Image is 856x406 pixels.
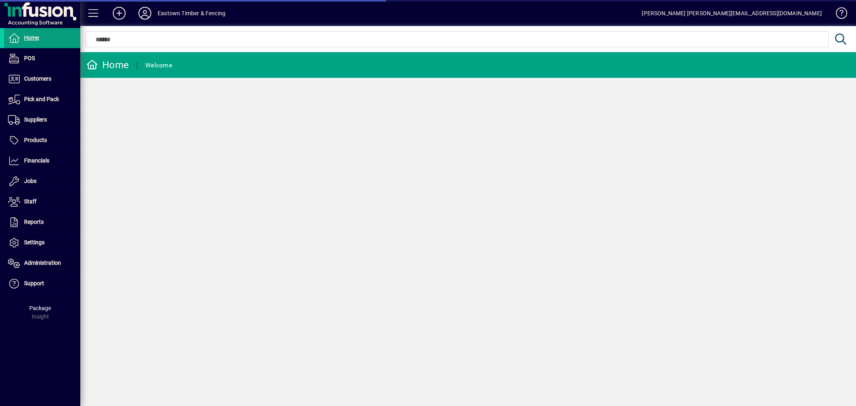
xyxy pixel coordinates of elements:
[24,137,47,143] span: Products
[4,151,80,171] a: Financials
[4,212,80,232] a: Reports
[132,6,158,20] button: Profile
[4,130,80,150] a: Products
[4,253,80,273] a: Administration
[4,89,80,110] a: Pick and Pack
[642,7,822,20] div: [PERSON_NAME] [PERSON_NAME][EMAIL_ADDRESS][DOMAIN_NAME]
[830,2,846,28] a: Knowledge Base
[24,96,59,102] span: Pick and Pack
[4,69,80,89] a: Customers
[158,7,226,20] div: Eastown Timber & Fencing
[4,233,80,253] a: Settings
[4,49,80,69] a: POS
[24,75,51,82] span: Customers
[24,239,45,246] span: Settings
[24,35,39,41] span: Home
[24,219,44,225] span: Reports
[24,260,61,266] span: Administration
[4,171,80,191] a: Jobs
[4,110,80,130] a: Suppliers
[24,116,47,123] span: Suppliers
[24,55,35,61] span: POS
[86,59,129,71] div: Home
[24,157,49,164] span: Financials
[29,305,51,311] span: Package
[145,59,172,72] div: Welcome
[24,280,44,286] span: Support
[106,6,132,20] button: Add
[4,274,80,294] a: Support
[24,178,37,184] span: Jobs
[24,198,37,205] span: Staff
[4,192,80,212] a: Staff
